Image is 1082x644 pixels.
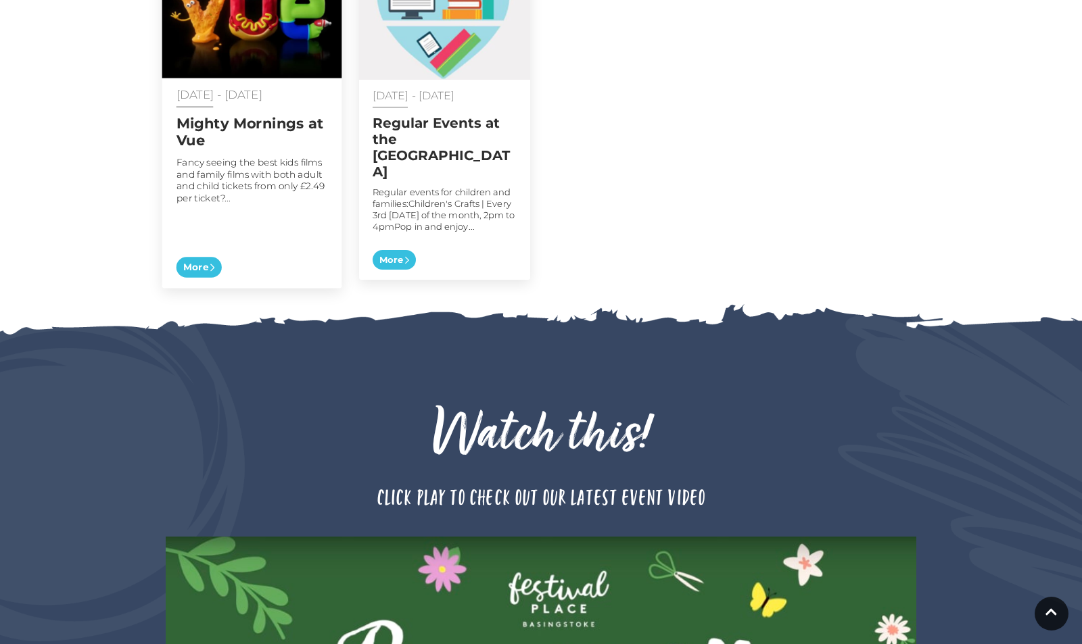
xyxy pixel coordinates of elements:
[166,482,916,510] p: Click play to check out our latest event video
[373,250,416,270] span: More
[177,115,328,149] h2: Mighty Mornings at Vue
[373,187,517,232] p: Regular events for children and families:Children's Crafts | Every 3rd [DATE] of the month, 2pm t...
[373,90,517,101] p: [DATE] - [DATE]
[177,89,328,101] p: [DATE] - [DATE]
[373,115,517,180] h2: Regular Events at the [GEOGRAPHIC_DATA]
[177,257,222,278] span: More
[177,156,328,204] p: Fancy seeing the best kids films and family films with both adult and child tickets from only £2....
[166,404,916,469] h2: Watch this!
